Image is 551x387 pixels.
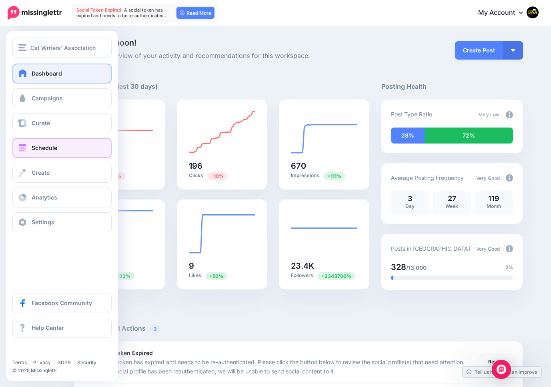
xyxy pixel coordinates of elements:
[12,318,112,338] a: Help Center
[506,174,513,182] img: info-circle-grey.png
[405,203,415,209] span: Day
[291,172,357,180] p: Impressions
[323,172,345,180] span: Previous period: 318
[463,367,541,377] a: Tell us how we can improve
[492,360,511,379] div: Open Intercom Messenger
[30,43,96,52] span: Cat Writers' Association
[18,44,26,51] img: menu.png
[32,95,63,102] span: Campaigns
[291,272,357,279] p: Followers
[32,169,50,176] span: Create
[32,219,54,225] span: Settings
[57,359,71,365] a: GDPR
[391,275,393,280] div: 2% of your posts in the last 30 days have been from Drip Campaigns
[12,293,112,313] a: Facebook Community
[479,195,509,202] p: 119
[395,195,425,202] p: 3
[511,49,515,52] img: arrow-down-white.png
[74,51,369,61] span: Here's an overview of your activity and recommendations for this workspace.
[189,172,255,180] p: Clicks
[32,324,64,331] span: Help Center
[391,110,432,119] p: Post Type Ratio
[29,359,31,365] span: |
[12,113,112,133] a: Curate
[476,246,500,252] span: Very Good
[291,262,357,270] h5: 23.4K
[487,203,501,209] span: Month
[317,272,355,280] span: Previous period: 1
[505,263,513,271] span: 2%
[445,203,458,209] span: Week
[189,262,255,270] h5: 9
[189,162,255,170] h5: 196
[32,120,50,126] span: Curate
[150,325,161,333] span: 3
[12,367,118,375] li: © 2025 Missinglettr
[391,244,470,253] p: Posts in [GEOGRAPHIC_DATA]
[12,212,112,232] a: Settings
[470,3,539,23] a: My Account
[437,195,467,202] p: 27
[425,128,513,144] div: 72% of your posts in the last 30 days were manually created (i.e. were not from Drip Campaigns or...
[95,349,153,356] b: Social Token Expired
[32,70,62,77] span: Dashboard
[205,272,227,280] span: Previous period: 6
[391,173,464,182] p: Average Posting Frequency
[8,6,62,20] img: Missinglettr
[12,359,27,365] a: Terms
[86,172,153,180] p: Posts
[32,194,57,201] span: Analytics
[12,64,112,84] a: Dashboard
[12,163,112,183] a: Create
[189,272,255,279] p: Likes
[95,357,472,376] p: A social token has expired and needs to be re-authenticated. Please click the button below to rev...
[391,128,425,144] div: 28% of your posts in the last 30 days have been from Drip Campaigns
[12,138,112,158] a: Schedule
[291,162,357,170] h5: 670
[506,245,513,252] img: info-circle-grey.png
[76,7,168,18] span: A social token has expired and needs to be re-authenticated…
[86,162,153,170] h5: 53
[33,359,51,365] a: Privacy
[391,262,406,272] span: 328
[32,299,92,306] span: Facebook Community
[76,7,123,13] span: Social Token Expired.
[406,264,427,271] span: /13,000
[77,359,96,365] a: Security
[506,111,513,118] img: info-circle-grey.png
[86,272,153,279] p: Retweets
[73,359,75,365] span: |
[207,172,228,180] span: Previous period: 217
[12,348,74,356] iframe: Twitter Follow Button
[476,175,500,181] span: Very Good
[455,41,503,60] a: Create Post
[74,323,523,333] h5: Recommended Actions
[53,359,55,365] span: |
[12,88,112,108] a: Campaigns
[479,112,500,118] span: Very Low
[86,262,153,270] h5: 4
[12,38,112,58] button: Cat Writers' Association
[176,7,214,19] a: Read More
[381,82,523,92] h5: Posting Health
[112,272,134,280] span: Previous period: 3
[480,355,513,369] a: Review
[32,144,57,151] span: Schedule
[12,188,112,207] a: Analytics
